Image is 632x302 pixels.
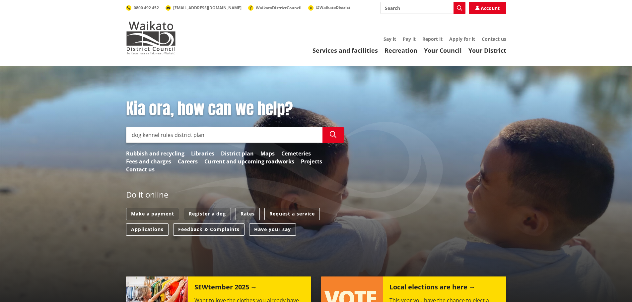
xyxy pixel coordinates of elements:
[173,5,242,11] span: [EMAIL_ADDRESS][DOMAIN_NAME]
[126,165,155,173] a: Contact us
[221,150,254,157] a: District plan
[126,5,159,11] a: 0800 492 452
[248,5,302,11] a: WaikatoDistrictCouncil
[301,157,322,165] a: Projects
[424,46,462,54] a: Your Council
[249,223,296,236] a: Have your say
[178,157,198,165] a: Careers
[482,36,506,42] a: Contact us
[184,208,231,220] a: Register a dog
[403,36,416,42] a: Pay it
[166,5,242,11] a: [EMAIL_ADDRESS][DOMAIN_NAME]
[313,46,378,54] a: Services and facilities
[449,36,475,42] a: Apply for it
[281,150,311,157] a: Cemeteries
[256,5,302,11] span: WaikatoDistrictCouncil
[126,157,171,165] a: Fees and charges
[260,150,275,157] a: Maps
[264,208,320,220] a: Request a service
[126,190,168,202] h2: Do it online
[308,5,350,10] a: @WaikatoDistrict
[385,46,417,54] a: Recreation
[126,223,169,236] a: Applications
[173,223,245,236] a: Feedback & Complaints
[126,99,344,119] h1: Kia ora, how can we help?
[126,208,179,220] a: Make a payment
[126,127,322,143] input: Search input
[601,274,625,298] iframe: Messenger Launcher
[194,283,257,293] h2: SEWtember 2025
[236,208,260,220] a: Rates
[468,46,506,54] a: Your District
[389,283,475,293] h2: Local elections are here
[134,5,159,11] span: 0800 492 452
[384,36,396,42] a: Say it
[469,2,506,14] a: Account
[204,157,294,165] a: Current and upcoming roadworks
[316,5,350,10] span: @WaikatoDistrict
[381,2,465,14] input: Search input
[126,150,184,157] a: Rubbish and recycling
[126,21,176,54] img: Waikato District Council - Te Kaunihera aa Takiwaa o Waikato
[191,150,214,157] a: Libraries
[422,36,443,42] a: Report it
